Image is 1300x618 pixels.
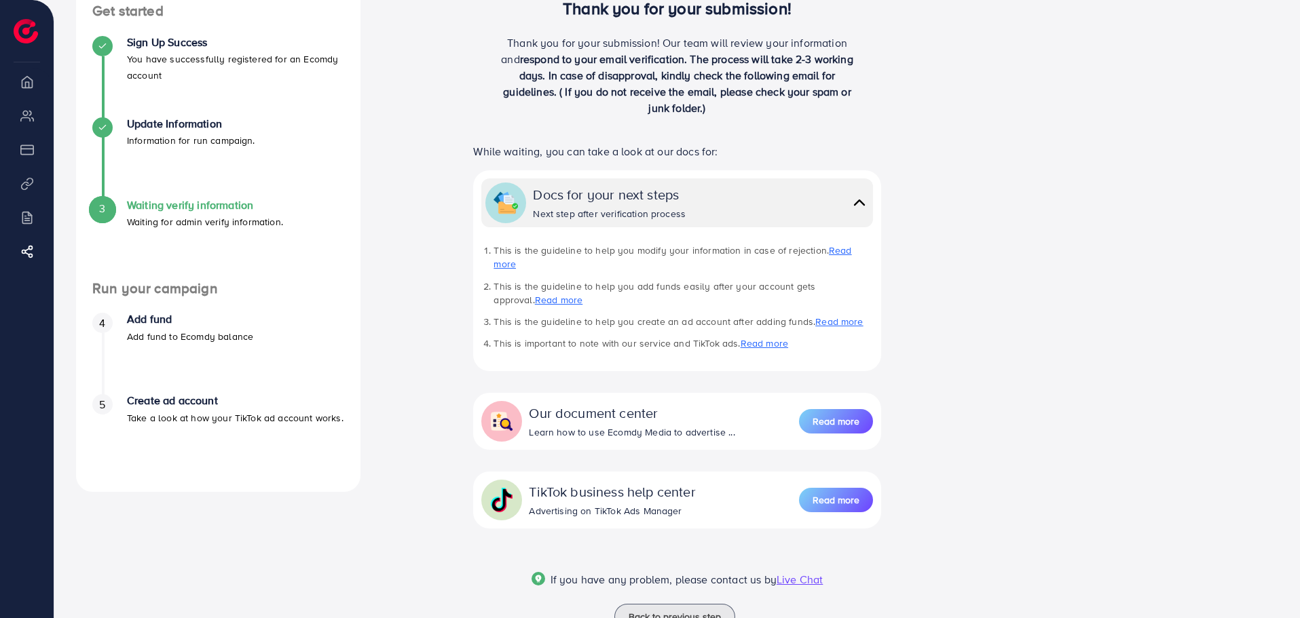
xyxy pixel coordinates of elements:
[127,199,283,212] h4: Waiting verify information
[14,19,38,43] img: logo
[850,193,869,212] img: collapse
[551,572,777,587] span: If you have any problem, please contact us by
[127,214,283,230] p: Waiting for admin verify information.
[76,280,360,297] h4: Run your campaign
[529,403,735,423] div: Our document center
[494,244,851,271] a: Read more
[473,143,880,159] p: While waiting, you can take a look at our docs for:
[529,504,695,518] div: Advertising on TikTok Ads Manager
[799,409,873,433] button: Read more
[529,425,735,439] div: Learn how to use Ecomdy Media to advertise ...
[76,199,360,280] li: Waiting verify information
[503,52,853,115] span: respond to your email verification. The process will take 2-3 working days. In case of disapprova...
[99,397,105,412] span: 5
[127,394,343,407] h4: Create ad account
[494,279,872,307] li: This is the guideline to help you add funds easily after your account gets approval.
[76,36,360,117] li: Sign Up Success
[529,482,695,501] div: TikTok business help center
[127,51,344,83] p: You have successfully registered for an Ecomdy account
[494,336,872,350] li: This is important to note with our service and TikTok ads.
[494,315,872,328] li: This is the guideline to help you create an ad account after adding funds.
[76,3,360,20] h4: Get started
[76,117,360,199] li: Update Information
[127,132,255,149] p: Information for run campaign.
[813,414,859,428] span: Read more
[489,488,514,512] img: collapse
[777,572,823,587] span: Live Chat
[799,488,873,512] button: Read more
[496,35,859,116] p: Thank you for your submission! Our team will review your information and
[127,117,255,130] h4: Update Information
[494,191,518,215] img: collapse
[489,409,514,433] img: collapse
[76,394,360,476] li: Create ad account
[99,315,105,331] span: 4
[127,313,253,326] h4: Add fund
[535,293,582,307] a: Read more
[1242,557,1290,608] iframe: Chat
[532,572,545,585] img: Popup guide
[813,493,859,507] span: Read more
[127,410,343,426] p: Take a look at how your TikTok ad account works.
[815,315,863,328] a: Read more
[533,185,686,204] div: Docs for your next steps
[494,244,872,271] li: This is the guideline to help you modify your information in case of rejection.
[799,486,873,514] a: Read more
[533,207,686,220] div: Next step after verification process
[99,201,105,216] span: 3
[76,313,360,394] li: Add fund
[127,36,344,49] h4: Sign Up Success
[127,328,253,345] p: Add fund to Ecomdy balance
[741,336,788,350] a: Read more
[799,408,873,435] a: Read more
